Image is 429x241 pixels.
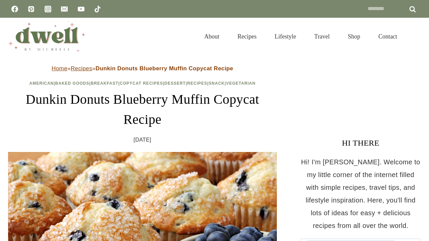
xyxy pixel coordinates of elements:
a: Recipes [187,81,207,86]
a: About [195,25,229,48]
a: Baked Goods [55,81,89,86]
a: Instagram [41,2,55,16]
a: American [29,81,54,86]
a: Snack [209,81,225,86]
a: Shop [339,25,369,48]
a: Travel [305,25,339,48]
button: View Search Form [410,31,421,42]
a: Pinterest [24,2,38,16]
a: Dessert [165,81,186,86]
img: DWELL by michelle [8,21,85,52]
a: Lifestyle [266,25,305,48]
h1: Dunkin Donuts Blueberry Muffin Copycat Recipe [8,89,277,130]
a: Copycat Recipes [120,81,163,86]
span: » » [52,65,233,72]
time: [DATE] [134,135,151,145]
a: Recipes [71,65,92,72]
a: Facebook [8,2,21,16]
span: | | | | | | | [29,81,256,86]
a: Breakfast [91,81,118,86]
a: Email [58,2,71,16]
p: Hi! I'm [PERSON_NAME]. Welcome to my little corner of the internet filled with simple recipes, tr... [300,156,421,232]
a: Recipes [229,25,266,48]
h3: HI THERE [300,137,421,149]
a: Vegetarian [226,81,256,86]
strong: Dunkin Donuts Blueberry Muffin Copycat Recipe [96,65,233,72]
a: Home [52,65,67,72]
a: YouTube [74,2,88,16]
a: Contact [369,25,406,48]
a: TikTok [91,2,104,16]
nav: Primary Navigation [195,25,406,48]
